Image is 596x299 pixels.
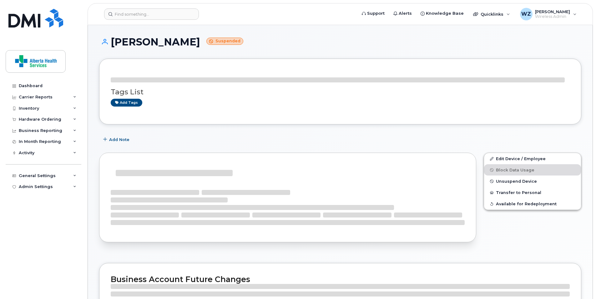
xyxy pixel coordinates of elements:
[109,137,129,143] span: Add Note
[484,153,581,164] a: Edit Device / Employee
[484,198,581,209] button: Available for Redeployment
[484,176,581,187] button: Unsuspend Device
[206,38,243,45] small: Suspended
[496,202,557,206] span: Available for Redeployment
[484,164,581,176] button: Block Data Usage
[484,187,581,198] button: Transfer to Personal
[496,179,537,184] span: Unsuspend Device
[99,134,135,145] button: Add Note
[99,36,581,47] h1: [PERSON_NAME]
[111,88,570,96] h3: Tags List
[111,99,142,107] a: Add tags
[111,275,570,284] h2: Business Account Future Changes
